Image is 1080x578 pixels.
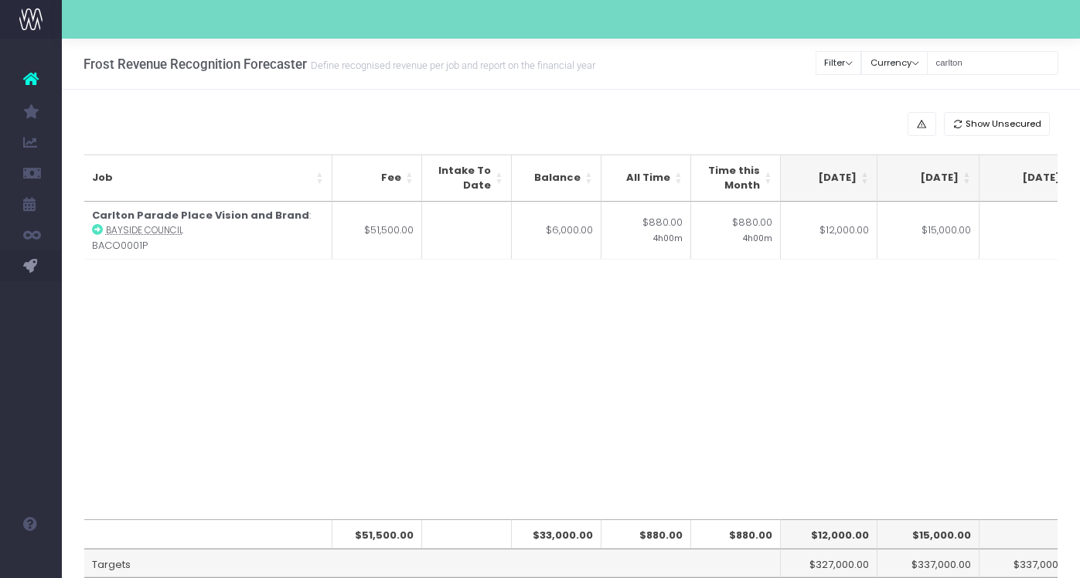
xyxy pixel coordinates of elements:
td: $337,000.00 [877,549,979,578]
span: Show Unsecured [966,117,1041,131]
th: Sep 25: activate to sort column ascending [775,155,877,202]
th: $15,000.00 [877,519,979,549]
td: $15,000.00 [877,202,979,260]
th: $51,500.00 [332,519,422,549]
td: $880.00 [601,202,691,260]
button: Filter [816,51,862,75]
small: 4h00m [743,230,772,244]
small: Define recognised revenue per job and report on the financial year [307,56,595,72]
th: Balance: activate to sort column ascending [512,155,601,202]
th: All Time: activate to sort column ascending [601,155,691,202]
abbr: Bayside Council [106,224,183,236]
h3: Frost Revenue Recognition Forecaster [83,56,595,72]
button: Show Unsecured [944,112,1051,136]
td: $327,000.00 [775,549,877,578]
th: Time this Month: activate to sort column ascending [691,155,781,202]
th: $12,000.00 [775,519,877,549]
th: $33,000.00 [512,519,601,549]
td: $6,000.00 [512,202,601,260]
input: Search... [927,51,1058,75]
td: $12,000.00 [775,202,877,260]
th: $880.00 [601,519,691,549]
strong: Carlton Parade Place Vision and Brand [92,208,309,223]
td: : BACO0001P [84,202,332,260]
th: Oct 25: activate to sort column ascending [877,155,979,202]
td: $51,500.00 [332,202,422,260]
td: Targets [84,549,781,578]
img: images/default_profile_image.png [19,547,43,570]
th: Job: activate to sort column ascending [84,155,332,202]
button: Currency [861,51,928,75]
th: Fee: activate to sort column ascending [332,155,422,202]
td: $880.00 [691,202,781,260]
th: $880.00 [691,519,781,549]
th: Intake To Date: activate to sort column ascending [422,155,512,202]
small: 4h00m [653,230,683,244]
